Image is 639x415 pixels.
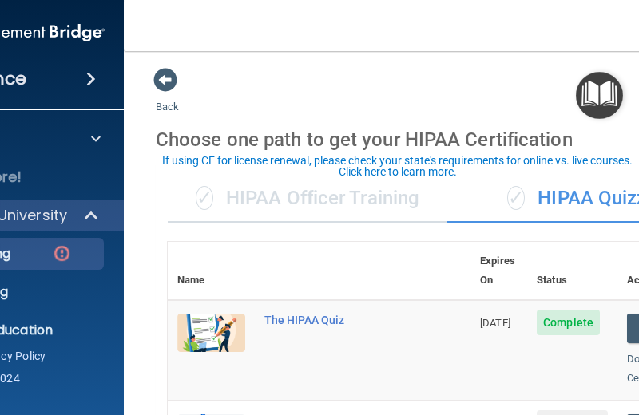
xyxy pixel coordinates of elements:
button: If using CE for license renewal, please check your state's requirements for online vs. live cours... [156,152,639,180]
span: Complete [537,310,600,335]
div: The HIPAA Quiz [264,314,391,326]
img: danger-circle.6113f641.png [52,243,72,263]
a: Back [156,81,179,113]
iframe: Drift Widget Chat Controller [559,305,620,366]
button: Open Resource Center [576,72,623,119]
span: ✓ [507,186,525,210]
th: Expires On [470,242,527,300]
th: Name [168,242,255,300]
span: [DATE] [480,317,510,329]
th: Status [527,242,617,300]
span: ✓ [196,186,213,210]
div: HIPAA Officer Training [168,175,447,223]
div: If using CE for license renewal, please check your state's requirements for online vs. live cours... [158,155,637,177]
